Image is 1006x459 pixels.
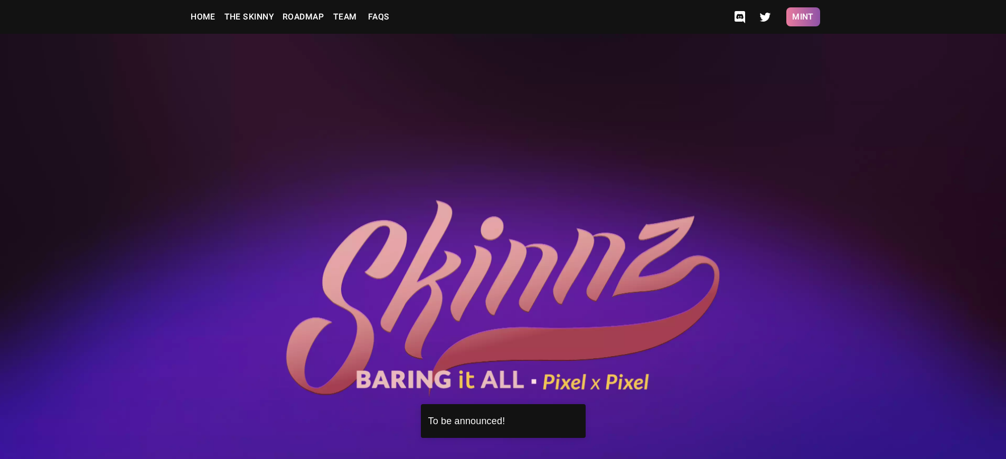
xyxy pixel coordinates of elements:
[428,414,578,428] div: To be announced!
[362,6,396,27] a: FAQs
[786,7,820,26] button: Mint
[328,6,362,27] a: Team
[186,6,220,27] a: Home
[220,6,279,27] a: The Skinny
[278,6,328,27] a: Roadmap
